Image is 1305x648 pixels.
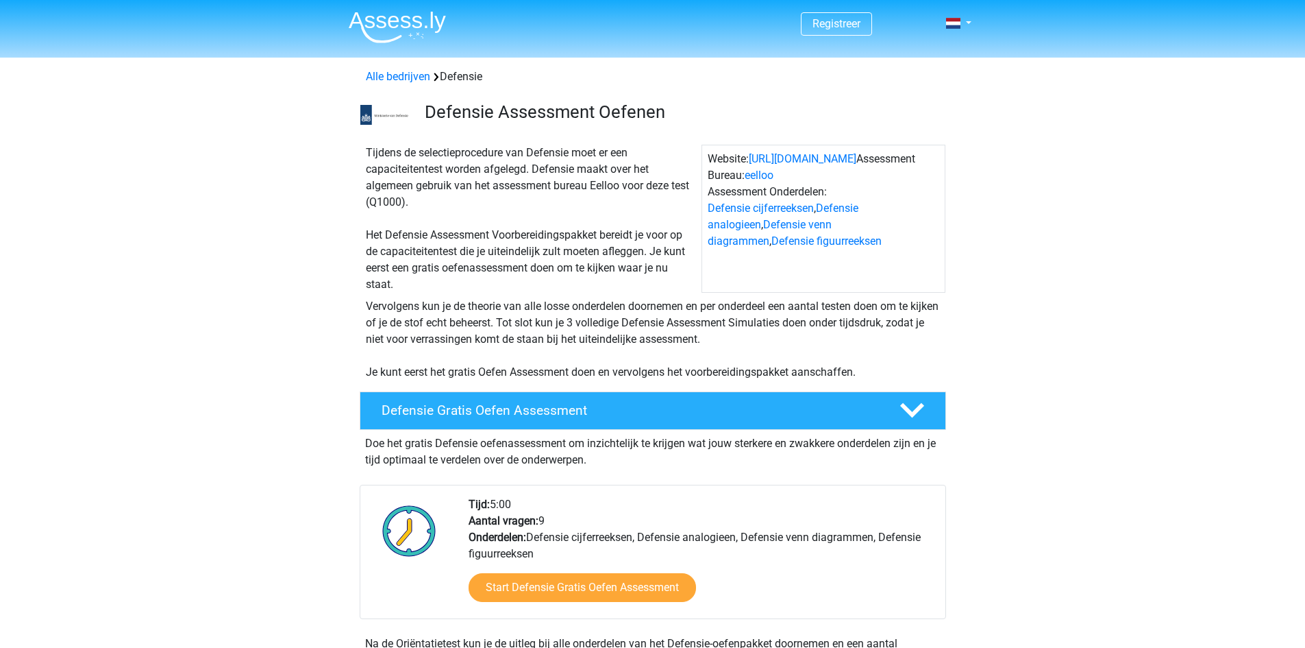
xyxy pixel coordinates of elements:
a: Alle bedrijven [366,70,430,83]
div: Website: Assessment Bureau: Assessment Onderdelen: , , , [701,145,945,293]
div: 5:00 9 Defensie cijferreeksen, Defensie analogieen, Defensie venn diagrammen, Defensie figuurreeksen [458,496,945,619]
b: Tijd: [469,498,490,511]
div: Vervolgens kun je de theorie van alle losse onderdelen doornemen en per onderdeel een aantal test... [360,298,945,381]
a: Registreer [812,17,860,30]
b: Onderdelen: [469,531,526,544]
a: Defensie Gratis Oefen Assessment [354,392,952,430]
a: Defensie analogieen [708,202,858,231]
div: Tijdens de selectieprocedure van Defensie moet er een capaciteitentest worden afgelegd. Defensie ... [360,145,701,293]
a: Start Defensie Gratis Oefen Assessment [469,573,696,602]
img: Klok [375,496,444,565]
div: Doe het gratis Defensie oefenassessment om inzichtelijk te krijgen wat jouw sterkere en zwakkere ... [360,430,946,468]
h3: Defensie Assessment Oefenen [425,101,935,123]
img: Assessly [349,11,446,43]
b: Aantal vragen: [469,514,538,527]
a: [URL][DOMAIN_NAME] [749,152,856,165]
a: Defensie figuurreeksen [771,235,882,248]
a: eelloo [745,169,773,182]
a: Defensie cijferreeksen [708,202,814,215]
h4: Defensie Gratis Oefen Assessment [382,403,878,418]
div: Defensie [360,69,945,85]
a: Defensie venn diagrammen [708,218,832,248]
